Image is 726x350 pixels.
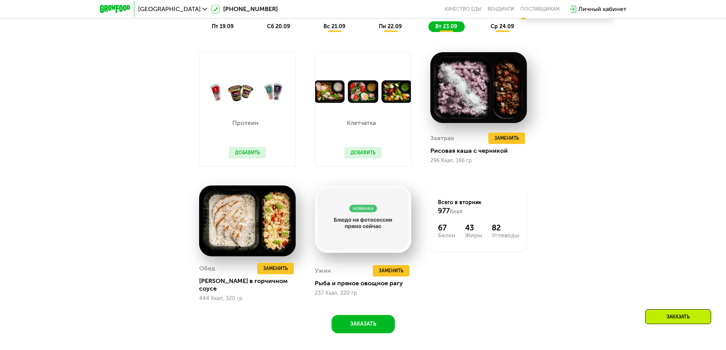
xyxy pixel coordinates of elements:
div: поставщикам [520,6,560,12]
button: Заказать [332,315,395,333]
span: 977 [438,207,450,215]
a: Качество еды [445,6,481,12]
button: Заменить [257,263,294,274]
div: [PERSON_NAME] в горчичном соусе [199,277,302,292]
button: Заменить [373,265,409,276]
div: 444 Ккал, 320 гр [199,296,296,302]
span: вт 23.09 [435,23,457,30]
span: Ккал [450,208,462,215]
div: 43 [465,223,482,232]
p: Протеин [229,120,262,126]
span: пт 19.09 [212,23,233,30]
div: Обед [199,263,215,274]
div: 237 Ккал, 220 гр [315,290,411,296]
span: ср 24.09 [491,23,514,30]
div: 67 [438,223,456,232]
div: Углеводы [492,232,519,238]
div: 296 Ккал, 166 гр [430,158,527,164]
span: Заменить [379,267,403,275]
button: Добавить [344,147,382,158]
button: Заменить [488,133,525,144]
div: 82 [492,223,519,232]
div: Ужин [315,265,331,276]
div: Заказать [645,309,711,324]
div: Белки [438,232,456,238]
a: [PHONE_NUMBER] [211,5,278,14]
div: Завтрак [430,133,454,144]
div: Личный кабинет [578,5,626,14]
div: Рисовая каша с черникой [430,147,533,155]
span: сб 20.09 [267,23,290,30]
a: Вендинги [488,6,514,12]
span: вс 21.09 [324,23,345,30]
p: Клетчатка [344,120,378,126]
span: Заменить [494,134,519,142]
div: Жиры [465,232,482,238]
span: пн 22.09 [379,23,402,30]
div: Рыба и пряное овощное рагу [315,280,417,287]
button: Добавить [229,147,266,158]
span: [GEOGRAPHIC_DATA] [138,6,201,12]
div: Всего в вторник [438,199,519,216]
span: Заменить [263,265,288,272]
